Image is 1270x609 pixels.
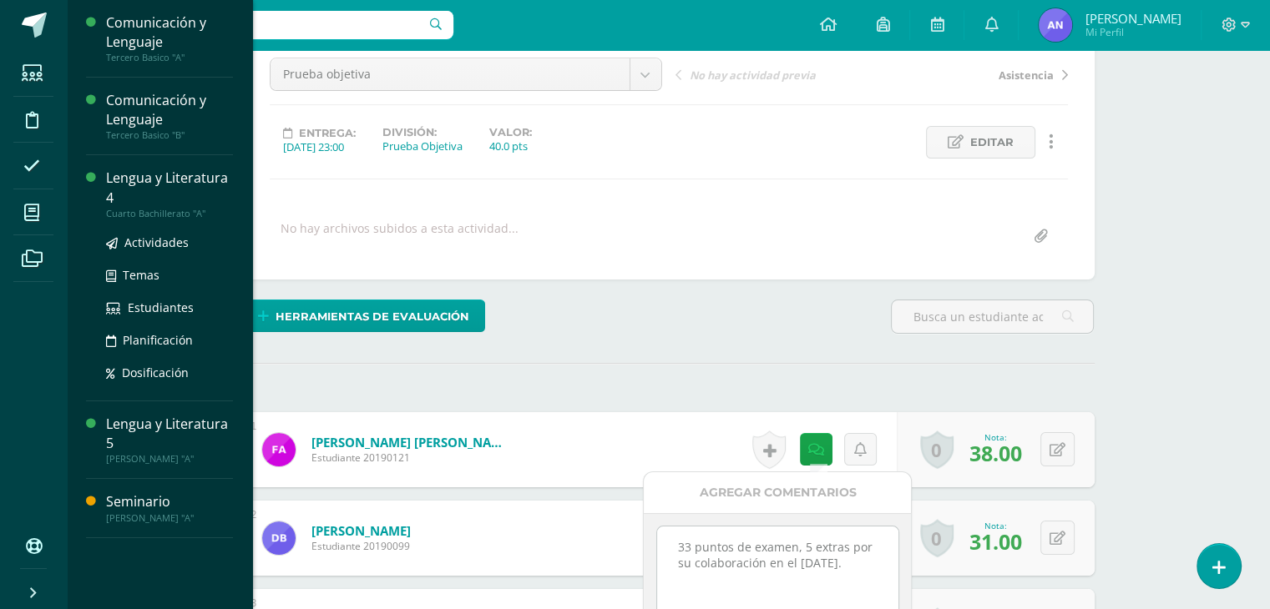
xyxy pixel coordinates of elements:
[1039,8,1072,42] img: dfc161cbb64dec876014c94b69ab9e1d.png
[106,363,233,382] a: Dosificación
[920,430,954,469] a: 0
[281,220,519,253] div: No hay archivos subidos a esta actividad...
[128,299,194,315] span: Estudiantes
[489,126,532,138] label: Valor:
[872,66,1068,83] a: Asistencia
[106,298,233,317] a: Estudiantes
[271,58,661,90] a: Prueba objetiva
[106,330,233,350] a: Planificación
[969,431,1022,443] div: Nota:
[106,91,233,129] div: Comunicación y Lenguaje
[106,512,233,524] div: [PERSON_NAME] "A"
[1085,10,1181,27] span: [PERSON_NAME]
[106,91,233,141] a: Comunicación y LenguajeTercero Basico "B"
[106,169,233,219] a: Lengua y Literatura 4Cuarto Bachillerato "A"
[106,13,233,52] div: Comunicación y Lenguaje
[106,208,233,219] div: Cuarto Bachillerato "A"
[311,539,411,553] span: Estudiante 20190099
[311,522,411,539] a: [PERSON_NAME]
[283,139,356,154] div: [DATE] 23:00
[644,472,911,513] div: Agregar Comentarios
[106,265,233,284] a: Temas
[106,13,233,63] a: Comunicación y LenguajeTercero Basico "A"
[106,415,233,465] a: Lengua y Literatura 5[PERSON_NAME] "A"
[283,58,617,90] span: Prueba objetiva
[106,492,233,511] div: Seminario
[920,519,954,557] a: 0
[262,433,296,466] img: f4b91b1b963523eb69cba10cd2f6e706.png
[690,68,816,83] span: No hay actividad previa
[123,267,159,283] span: Temas
[106,52,233,63] div: Tercero Basico "A"
[262,521,296,555] img: faa1a398d1658442d581cdbcafd9680c.png
[123,332,193,348] span: Planificación
[106,492,233,523] a: Seminario[PERSON_NAME] "A"
[299,127,356,139] span: Entrega:
[106,233,233,252] a: Actividades
[106,169,233,207] div: Lengua y Literatura 4
[122,365,189,380] span: Dosificación
[382,138,463,154] div: Prueba Objetiva
[382,126,463,138] label: División:
[999,68,1054,83] span: Asistencia
[106,129,233,141] div: Tercero Basico "B"
[276,301,469,332] span: Herramientas de evaluación
[892,300,1093,333] input: Busca un estudiante aquí...
[78,11,453,39] input: Busca un usuario...
[124,234,189,250] span: Actividades
[969,520,1022,531] div: Nota:
[106,453,233,465] div: [PERSON_NAME] "A"
[106,415,233,453] div: Lengua y Literatura 5
[969,527,1022,556] span: 31.00
[489,138,532,154] div: 40.0 pts
[970,127,1014,158] span: Editar
[1085,25,1181,39] span: Mi Perfil
[243,299,485,332] a: Herramientas de evaluación
[969,439,1022,467] span: 38.00
[311,434,512,450] a: [PERSON_NAME] [PERSON_NAME]
[311,450,512,465] span: Estudiante 20190121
